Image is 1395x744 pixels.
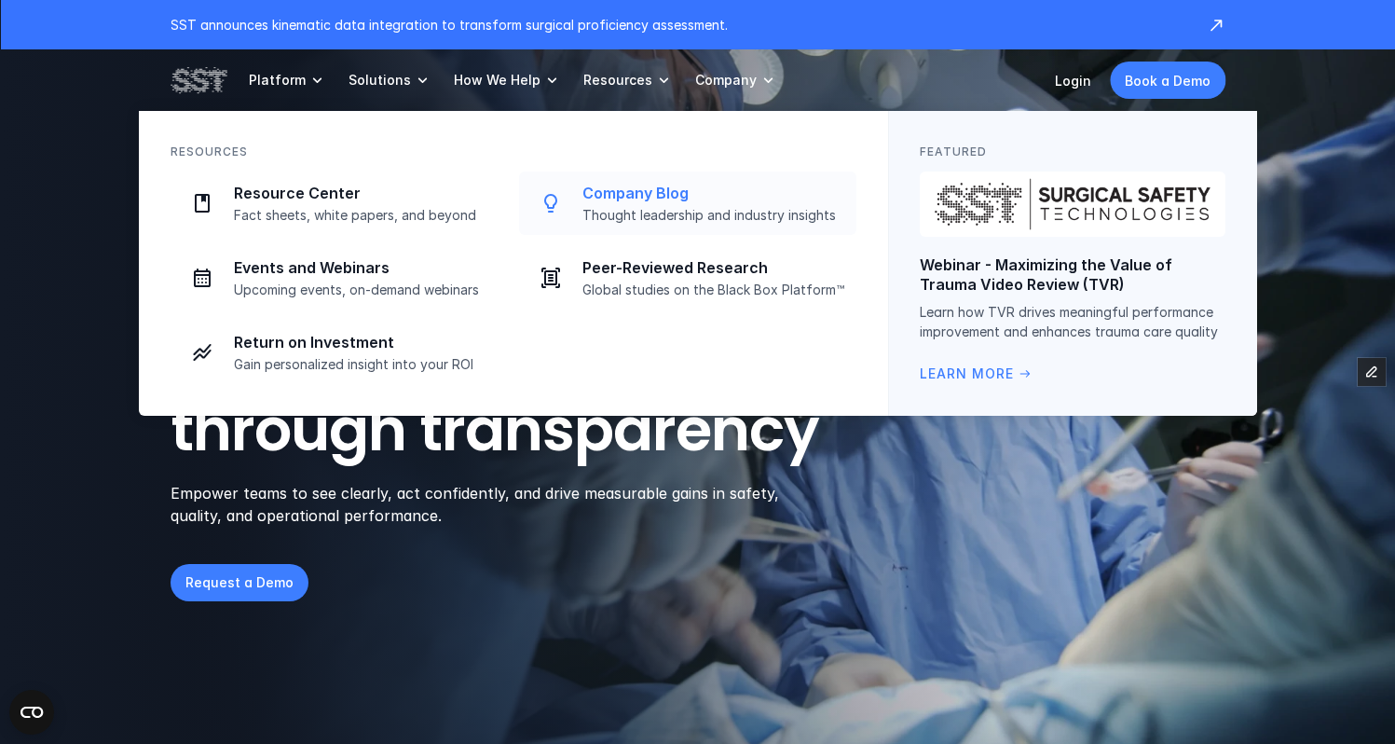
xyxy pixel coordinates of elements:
img: Paper icon [191,192,213,214]
a: Investment iconReturn on InvestmentGain personalized insight into your ROI [171,321,508,384]
p: Empower teams to see clearly, act confidently, and drive measurable gains in safety, quality, and... [171,482,803,527]
p: Upcoming events, on-demand webinars [234,282,497,298]
a: Login [1055,73,1091,89]
a: Paper iconResource CenterFact sheets, white papers, and beyond [171,172,508,235]
p: Learn how TVR drives meaningful performance improvement and enhances trauma care quality [920,302,1225,341]
p: Resource Center [234,184,497,203]
button: Open CMP widget [9,690,54,735]
p: Learn More [920,364,1014,384]
p: Thought leadership and industry insights [582,207,845,224]
a: Journal iconPeer-Reviewed ResearchGlobal studies on the Black Box Platform™ [519,246,856,310]
p: Company [695,72,757,89]
p: Webinar - Maximizing the Value of Trauma Video Review (TVR) [920,255,1225,295]
p: Solutions [349,72,411,89]
p: Events and Webinars [234,258,497,278]
p: Company Blog [582,184,845,203]
a: Request a Demo [171,564,308,601]
a: Platform [249,49,326,111]
button: Edit Framer Content [1358,358,1386,386]
p: Global studies on the Black Box Platform™ [582,282,845,298]
p: Resources [171,143,248,160]
a: Lightbulb iconCompany BlogThought leadership and industry insights [519,172,856,235]
p: Return on Investment [234,333,497,352]
p: Request a Demo [185,572,294,592]
img: Surgical Safety Technologies logo [920,172,1225,237]
img: Lightbulb icon [540,192,562,214]
img: Calendar icon [191,267,213,289]
p: Peer-Reviewed Research [582,258,845,278]
a: Surgical Safety Technologies logoWebinar - Maximizing the Value of Trauma Video Review (TVR)Learn... [920,172,1225,384]
p: Featured [920,143,987,160]
p: Gain personalized insight into your ROI [234,356,497,373]
a: Calendar iconEvents and WebinarsUpcoming events, on-demand webinars [171,246,508,310]
h1: The black box technology to transform care through transparency [171,200,909,463]
p: Fact sheets, white papers, and beyond [234,207,497,224]
img: SST logo [171,64,226,96]
img: Journal icon [540,267,562,289]
a: Book a Demo [1110,62,1225,99]
span: arrow_right_alt [1018,366,1033,381]
p: Book a Demo [1125,71,1210,90]
img: Investment icon [191,341,213,364]
p: Resources [583,72,652,89]
p: Platform [249,72,306,89]
p: SST announces kinematic data integration to transform surgical proficiency assessment. [171,15,1188,34]
p: How We Help [454,72,540,89]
